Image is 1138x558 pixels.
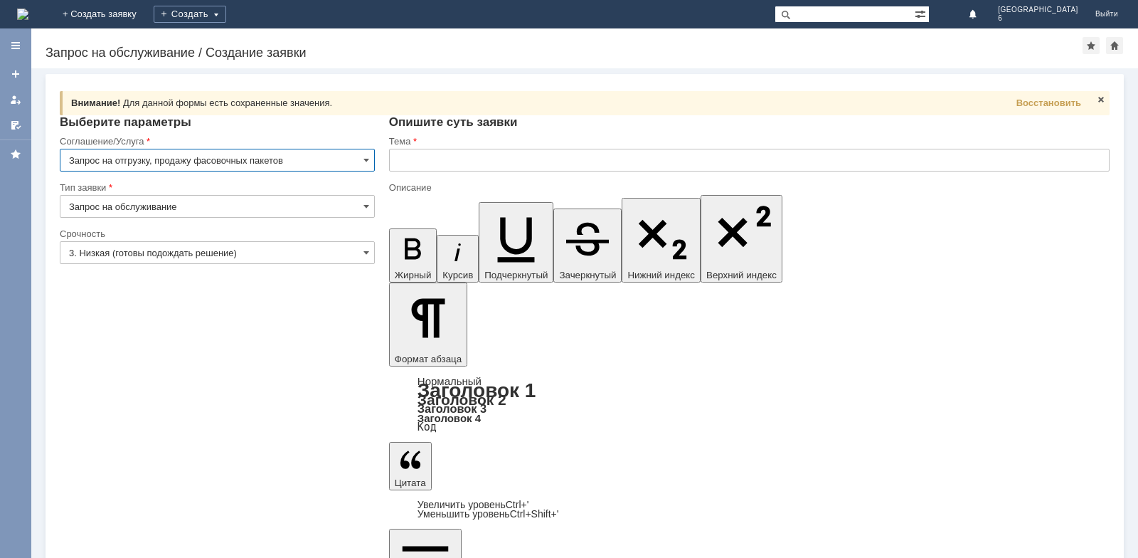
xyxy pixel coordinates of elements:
span: Цитата [395,478,426,488]
span: Формат абзаца [395,354,462,364]
div: Тип заявки [60,183,372,192]
span: Для данной формы есть сохраненные значения. [123,98,332,108]
button: Нижний индекс [622,198,701,283]
span: [GEOGRAPHIC_DATA] [998,6,1078,14]
a: Заголовок 4 [418,412,481,424]
div: Добавить в избранное [1083,37,1100,54]
span: Расширенный поиск [915,6,929,20]
button: Формат абзаца [389,283,467,367]
a: Перейти на домашнюю страницу [17,9,28,20]
span: Верхний индекс [706,270,777,280]
div: Формат абзаца [389,377,1110,432]
span: Закрыть [1095,94,1107,105]
button: Подчеркнутый [479,202,553,283]
button: Цитата [389,442,432,490]
button: Верхний индекс [701,195,782,283]
button: Жирный [389,228,437,283]
div: Тема [389,137,1107,146]
img: logo [17,9,28,20]
span: Внимание! [71,98,120,108]
a: Заголовок 3 [418,402,486,415]
a: Заголовок 1 [418,379,536,401]
a: Decrease [418,508,559,520]
span: Курсив [442,270,473,280]
a: Код [418,421,437,433]
span: Ctrl+' [506,499,529,510]
a: Создать заявку [4,63,27,85]
button: Зачеркнутый [553,209,622,283]
div: Соглашение/Услуга [60,137,372,146]
div: Срочность [60,229,372,238]
div: Цитата [389,500,1110,519]
span: 6 [998,14,1078,23]
span: Ctrl+Shift+' [510,508,559,520]
span: Опишите суть заявки [389,115,518,129]
a: Нормальный [418,375,482,387]
a: Мои заявки [4,88,27,111]
span: Жирный [395,270,432,280]
div: Запрос на обслуживание / Создание заявки [46,46,1083,60]
div: Создать [154,6,226,23]
button: Курсив [437,235,479,283]
div: Описание [389,183,1107,192]
span: Подчеркнутый [484,270,548,280]
span: Зачеркнутый [559,270,616,280]
span: Выберите параметры [60,115,191,129]
span: Восстановить [1016,98,1081,108]
span: Нижний индекс [627,270,695,280]
a: Increase [418,499,529,510]
a: Мои согласования [4,114,27,137]
a: Заголовок 2 [418,391,506,408]
div: Сделать домашней страницей [1106,37,1123,54]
